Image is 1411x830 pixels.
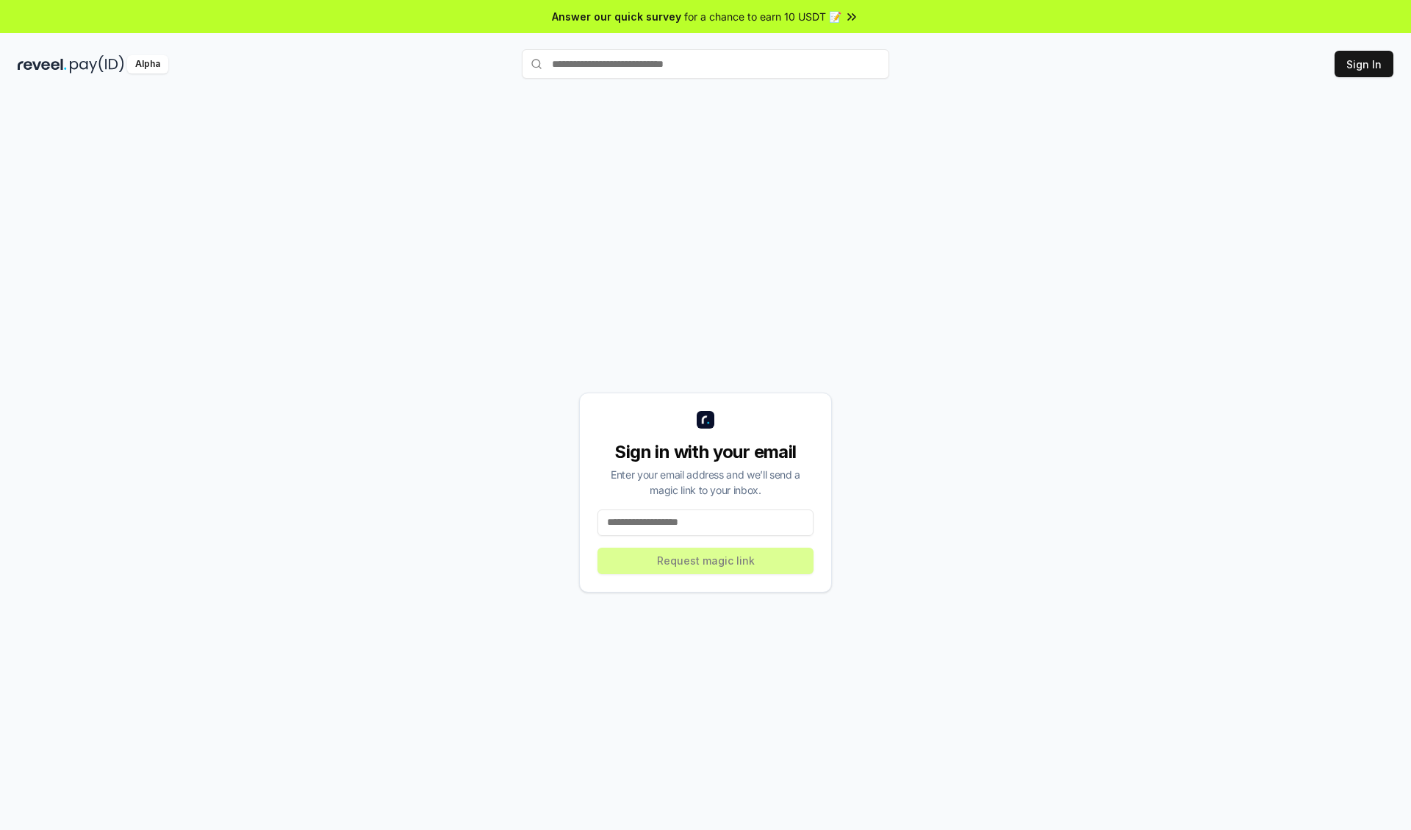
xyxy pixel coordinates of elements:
span: for a chance to earn 10 USDT 📝 [684,9,841,24]
div: Alpha [127,55,168,74]
span: Answer our quick survey [552,9,681,24]
div: Sign in with your email [597,440,814,464]
div: Enter your email address and we’ll send a magic link to your inbox. [597,467,814,498]
img: pay_id [70,55,124,74]
img: reveel_dark [18,55,67,74]
button: Sign In [1335,51,1393,77]
img: logo_small [697,411,714,429]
